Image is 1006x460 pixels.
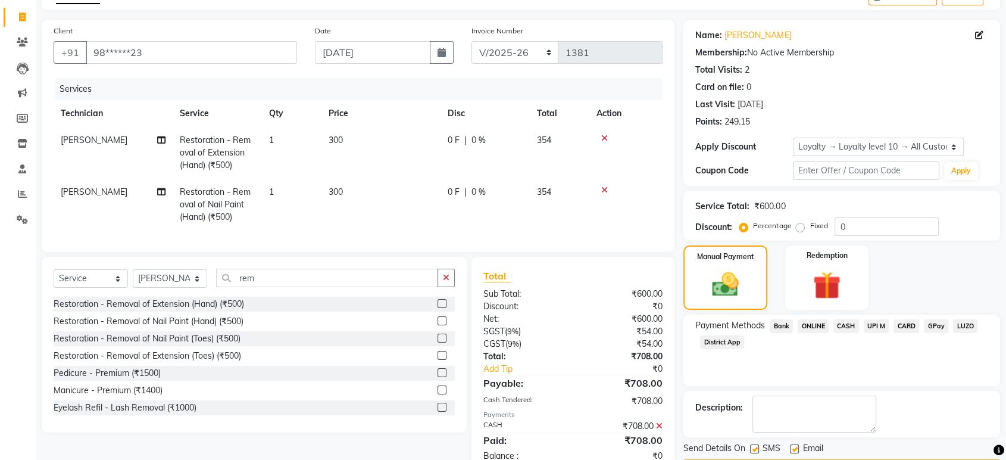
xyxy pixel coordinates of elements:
span: 1 [269,135,274,145]
div: Apply Discount [695,141,793,153]
div: Total Visits: [695,64,742,76]
div: ₹54.00 [573,325,672,338]
div: No Active Membership [695,46,988,59]
span: Restoration - Removal of Nail Paint (Hand) (₹500) [180,187,251,222]
div: ₹600.00 [573,288,672,300]
div: Restoration - Removal of Nail Paint (Toes) (₹500) [54,332,240,345]
span: 0 F [448,134,460,147]
label: Date [315,26,331,36]
th: Disc [440,100,530,127]
span: | [464,186,467,198]
label: Invoice Number [471,26,523,36]
th: Action [589,100,663,127]
span: [PERSON_NAME] [61,135,127,145]
div: ₹600.00 [573,313,672,325]
div: 2 [745,64,749,76]
div: Service Total: [695,200,749,213]
div: Payable: [474,376,573,390]
div: ₹0 [589,363,671,375]
div: Net: [474,313,573,325]
span: [PERSON_NAME] [61,187,127,197]
span: CASH [833,319,859,333]
div: Last Visit: [695,98,735,111]
div: Pedicure - Premium (₹1500) [54,367,161,380]
label: Client [54,26,73,36]
div: Cash Tendered: [474,395,573,408]
div: Manicure - Premium (₹1400) [54,384,163,397]
th: Service [173,100,262,127]
div: ₹708.00 [573,420,672,433]
div: Card on file: [695,81,744,94]
div: Membership: [695,46,747,59]
span: | [464,134,467,147]
div: ₹708.00 [573,433,672,447]
button: +91 [54,41,87,64]
a: Add Tip [474,363,589,375]
span: SMS [763,442,780,457]
div: ₹54.00 [573,338,672,350]
label: Manual Payment [697,251,754,262]
div: Payments [483,410,663,420]
input: Enter Offer / Coupon Code [793,161,939,180]
div: Restoration - Removal of Extension (Toes) (₹500) [54,350,241,362]
th: Price [321,100,440,127]
span: ONLINE [798,319,829,333]
div: Discount: [695,221,732,234]
div: ₹0 [573,300,672,313]
div: ₹600.00 [754,200,785,213]
span: 300 [329,187,343,197]
span: GPay [924,319,948,333]
span: 354 [537,187,551,197]
div: Restoration - Removal of Nail Paint (Hand) (₹500) [54,315,243,328]
input: Search by Name/Mobile/Email/Code [86,41,297,64]
input: Search or Scan [216,269,438,287]
div: 249.15 [724,116,750,128]
div: ₹708.00 [573,376,672,390]
div: Services [55,78,671,100]
div: Restoration - Removal of Extension (Hand) (₹500) [54,298,244,310]
th: Technician [54,100,173,127]
span: 0 F [448,186,460,198]
div: Points: [695,116,722,128]
span: Send Details On [683,442,745,457]
div: Paid: [474,433,573,447]
span: LUZO [953,319,977,333]
span: 1 [269,187,274,197]
th: Total [530,100,589,127]
div: Eyelash Refil - Lash Removal (₹1000) [54,402,196,414]
span: CGST [483,338,505,349]
button: Apply [944,162,978,180]
span: CARD [893,319,919,333]
span: Total [483,270,511,282]
label: Fixed [810,220,827,231]
div: ₹708.00 [573,350,672,363]
a: [PERSON_NAME] [724,29,791,42]
span: Email [802,442,823,457]
img: _gift.svg [804,268,849,303]
div: ₹708.00 [573,395,672,408]
span: 9% [508,339,519,349]
span: 0 % [471,134,486,147]
span: 0 % [471,186,486,198]
span: Payment Methods [695,319,765,332]
span: Bank [770,319,793,333]
div: Description: [695,402,743,414]
div: Discount: [474,300,573,313]
label: Percentage [753,220,791,231]
span: Restoration - Removal of Extension (Hand) (₹500) [180,135,251,170]
div: CASH [474,420,573,433]
img: _cash.svg [704,269,746,300]
div: [DATE] [738,98,763,111]
th: Qty [262,100,321,127]
span: UPI M [864,319,889,333]
span: 354 [537,135,551,145]
div: 0 [746,81,751,94]
div: ( ) [474,338,573,350]
span: 9% [507,327,518,336]
div: ( ) [474,325,573,338]
div: Coupon Code [695,164,793,177]
div: Name: [695,29,722,42]
span: 300 [329,135,343,145]
label: Redemption [806,250,847,261]
div: Sub Total: [474,288,573,300]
